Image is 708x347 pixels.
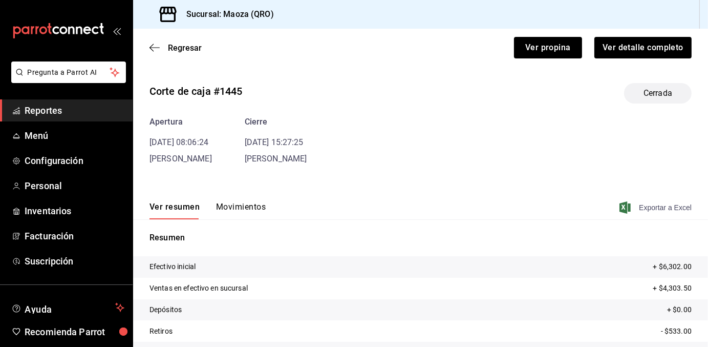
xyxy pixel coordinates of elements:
span: Menú [25,129,124,142]
p: Retiros [149,326,173,337]
p: + $0.00 [667,304,692,315]
div: Apertura [149,116,212,128]
span: Personal [25,179,124,193]
time: [DATE] 08:06:24 [149,137,208,147]
span: Suscripción [25,254,124,268]
button: Ver propina [514,37,582,58]
button: Regresar [149,43,202,53]
span: Ayuda [25,301,111,314]
div: Cierre [245,116,307,128]
p: + $4,303.50 [653,283,692,294]
span: Inventarios [25,204,124,218]
button: open_drawer_menu [113,27,121,35]
p: Resumen [149,232,692,244]
p: - $533.00 [661,326,692,337]
button: Pregunta a Parrot AI [11,62,126,83]
button: Exportar a Excel [621,201,692,214]
button: Movimientos [216,202,266,219]
span: Recomienda Parrot [25,325,124,339]
span: Reportes [25,104,124,117]
div: navigation tabs [149,202,266,219]
a: Pregunta a Parrot AI [7,74,126,85]
time: [DATE] 15:27:25 [245,137,304,147]
span: [PERSON_NAME] [245,154,307,164]
div: Corte de caja #1445 [149,84,243,99]
span: Regresar [168,43,202,53]
span: Configuración [25,154,124,168]
span: [PERSON_NAME] [149,154,212,164]
p: + $6,302.00 [653,261,692,272]
button: Ver resumen [149,202,200,219]
h3: Sucursal: Maoza (QRO) [178,8,274,21]
span: Facturación [25,229,124,243]
p: Efectivo inicial [149,261,196,272]
span: Cerrada [637,87,678,99]
p: Depósitos [149,304,182,315]
span: Pregunta a Parrot AI [28,67,110,78]
button: Ver detalle completo [594,37,692,58]
p: Ventas en efectivo en sucursal [149,283,248,294]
